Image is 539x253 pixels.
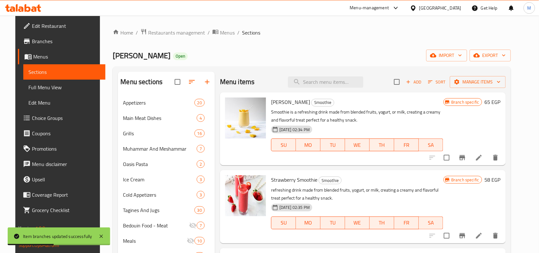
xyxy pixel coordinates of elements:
a: Grocery Checklist [18,202,105,218]
p: Smoothie is a refreshing drink made from blended fruits, yogurt, or milk, creating a creamy and f... [271,108,443,124]
span: Coverage Report [32,191,100,199]
span: Edit Menu [28,99,100,107]
li: / [136,29,138,36]
a: Restaurants management [140,28,205,37]
button: WE [345,217,370,229]
a: Coupons [18,126,105,141]
img: Mango Smoothie [225,98,266,138]
button: SA [419,217,444,229]
span: export [475,51,506,59]
button: Manage items [450,76,506,88]
span: Bedouin Food - Meat [123,222,189,229]
div: Main Meat Dishes4 [118,110,215,126]
span: [DATE] 02:34 PM [277,127,312,133]
div: items [197,191,205,199]
span: Tagines And Jugs [123,206,194,214]
span: Meals [123,237,186,245]
span: Restaurants management [148,29,205,36]
a: Edit Menu [23,95,105,110]
span: Menu disclaimer [32,160,100,168]
div: Menu-management [350,4,389,12]
a: Upsell [18,172,105,187]
button: SU [271,217,296,229]
span: Upsell [32,176,100,183]
div: Cold Appetizers3 [118,187,215,202]
span: TH [372,140,392,150]
span: 3 [197,177,204,183]
span: WE [348,218,367,227]
span: 7 [197,223,204,229]
button: Branch-specific-item [455,150,470,165]
span: SU [274,218,293,227]
button: delete [488,150,503,165]
span: Select section [390,75,404,89]
span: Grills [123,130,194,137]
span: Grocery Checklist [32,206,100,214]
button: TH [370,138,394,151]
span: Sort [428,78,446,86]
button: Branch-specific-item [455,228,470,243]
div: items [194,99,205,107]
span: Menus [33,53,100,60]
span: 16 [195,130,204,137]
span: 30 [195,207,204,213]
span: Sort sections [184,74,200,90]
div: Open [173,52,188,60]
div: Oasis Pasta2 [118,156,215,172]
div: Appetizers [123,99,194,107]
span: SA [421,140,441,150]
button: MO [296,217,321,229]
li: / [208,29,210,36]
span: Menus [220,29,235,36]
span: Add [405,78,422,86]
div: Cold Appetizers [123,191,196,199]
div: Smoothie [319,177,342,184]
div: Oasis Pasta [123,160,196,168]
div: Grills16 [118,126,215,141]
h2: Menu items [220,77,255,87]
svg: Inactive section [187,237,194,245]
span: 20 [195,100,204,106]
button: WE [345,138,370,151]
span: Select to update [440,151,453,164]
a: Edit menu item [475,154,483,162]
span: M [528,4,531,12]
button: SA [419,138,444,151]
div: Bedouin Food - Meat7 [118,218,215,233]
img: Strawberry Smoothie [225,175,266,216]
span: TH [372,218,392,227]
button: TU [321,138,345,151]
span: import [431,51,462,59]
button: delete [488,228,503,243]
div: Smoothie [311,99,334,107]
span: Add item [404,77,424,87]
div: items [197,176,205,183]
button: SU [271,138,296,151]
h6: 65 EGP [485,98,501,107]
span: Main Meat Dishes [123,114,196,122]
div: Meals10 [118,233,215,249]
div: items [197,145,205,153]
span: Choice Groups [32,114,100,122]
a: Menu disclaimer [18,156,105,172]
span: [PERSON_NAME] [271,97,310,107]
a: Coverage Report [18,187,105,202]
button: export [470,50,511,61]
span: 3 [197,192,204,198]
span: Select to update [440,229,453,242]
button: Sort [427,77,447,87]
button: TU [321,217,345,229]
a: Promotions [18,141,105,156]
span: Branches [32,37,100,45]
span: [DATE] 02:35 PM [277,204,312,210]
div: Ice Cream3 [118,172,215,187]
span: FR [397,218,416,227]
button: Add [404,77,424,87]
span: TU [323,140,343,150]
span: Smoothie [312,99,334,106]
span: MO [299,218,318,227]
span: [PERSON_NAME] [113,48,171,63]
span: 4 [197,115,204,121]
